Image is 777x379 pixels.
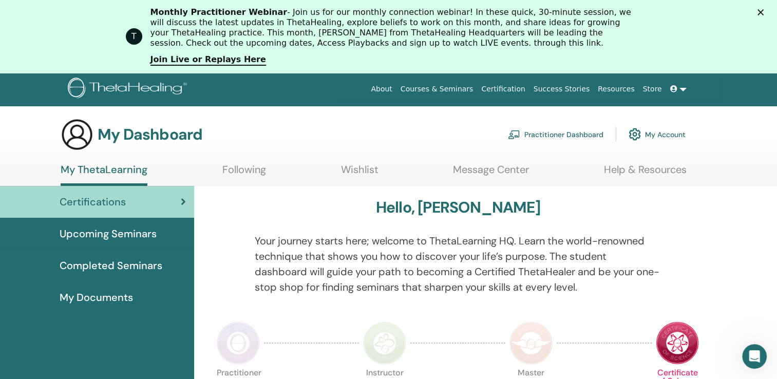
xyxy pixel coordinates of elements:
[376,198,540,217] h3: Hello, [PERSON_NAME]
[477,80,529,99] a: Certification
[453,163,529,183] a: Message Center
[508,130,520,139] img: chalkboard-teacher.svg
[222,163,266,183] a: Following
[363,321,406,365] img: Instructor
[629,123,686,145] a: My Account
[529,80,594,99] a: Success Stories
[68,78,191,101] img: logo.png
[150,7,635,48] div: - Join us for our monthly connection webinar! In these quick, 30-minute session, we will discuss ...
[60,226,157,241] span: Upcoming Seminars
[60,194,126,210] span: Certifications
[604,163,687,183] a: Help & Resources
[367,80,396,99] a: About
[61,163,147,186] a: My ThetaLearning
[742,344,767,369] iframe: Intercom live chat
[150,54,266,66] a: Join Live or Replays Here
[217,321,260,365] img: Practitioner
[757,9,768,15] div: Закрыть
[341,163,378,183] a: Wishlist
[61,118,93,151] img: generic-user-icon.jpg
[255,233,661,295] p: Your journey starts here; welcome to ThetaLearning HQ. Learn the world-renowned technique that sh...
[629,125,641,143] img: cog.svg
[509,321,553,365] img: Master
[60,258,162,273] span: Completed Seminars
[396,80,478,99] a: Courses & Seminars
[508,123,603,145] a: Practitioner Dashboard
[150,7,288,17] b: Monthly Practitioner Webinar
[656,321,699,365] img: Certificate of Science
[60,290,133,305] span: My Documents
[594,80,639,99] a: Resources
[98,125,202,144] h3: My Dashboard
[126,28,142,45] div: Profile image for ThetaHealing
[639,80,666,99] a: Store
